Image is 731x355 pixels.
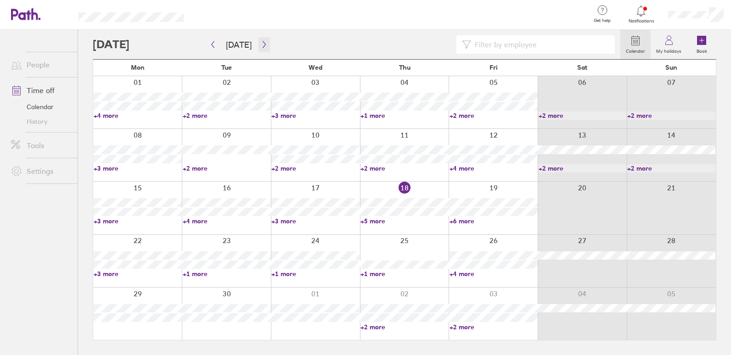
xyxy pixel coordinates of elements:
span: Tue [221,64,232,71]
a: Settings [4,162,78,180]
span: Mon [131,64,145,71]
a: Time off [4,81,78,100]
a: +2 more [360,164,449,172]
label: Book [691,46,713,54]
a: Notifications [626,5,656,24]
a: +2 more [627,111,715,120]
a: Calendar [620,30,651,59]
a: +1 more [360,270,449,278]
a: Calendar [4,100,78,114]
a: +2 more [539,164,627,172]
a: +2 more [183,164,271,172]
a: +4 more [450,164,538,172]
a: +2 more [450,111,538,120]
a: +3 more [94,270,182,278]
a: +2 more [627,164,715,172]
a: +4 more [450,270,538,278]
a: +4 more [183,217,271,225]
input: Filter by employee [471,36,609,53]
label: Calendar [620,46,651,54]
a: +3 more [94,164,182,172]
a: +2 more [360,323,449,331]
span: Fri [489,64,498,71]
span: Notifications [626,18,656,24]
a: +2 more [539,111,627,120]
a: +5 more [360,217,449,225]
a: +2 more [183,111,271,120]
span: Thu [399,64,410,71]
span: Get help [587,18,617,23]
span: Sat [577,64,587,71]
a: Tools [4,136,78,155]
a: History [4,114,78,129]
a: +1 more [271,270,360,278]
label: My holidays [651,46,687,54]
span: Wed [309,64,322,71]
span: Sun [665,64,677,71]
a: +2 more [271,164,360,172]
a: My holidays [651,30,687,59]
a: +3 more [94,217,182,225]
a: Book [687,30,716,59]
a: +1 more [183,270,271,278]
a: +1 more [360,111,449,120]
a: +6 more [450,217,538,225]
a: +3 more [271,217,360,225]
a: +4 more [94,111,182,120]
a: +3 more [271,111,360,120]
button: [DATE] [219,37,259,52]
a: People [4,55,78,74]
a: +2 more [450,323,538,331]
